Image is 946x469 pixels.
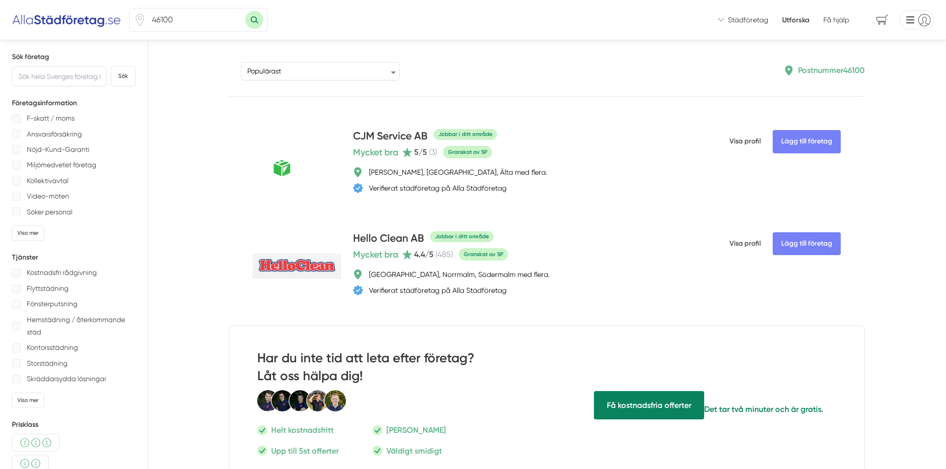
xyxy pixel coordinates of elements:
[27,175,69,187] p: Kollektivavtal
[369,183,507,193] div: Verifierat städföretag på Alla Städföretag
[353,129,428,145] h4: CJM Service AB
[12,420,136,430] h5: Prisklass
[27,282,69,295] p: Flyttstädning
[111,66,136,86] button: Sök
[245,11,263,29] button: Sök med postnummer
[12,253,136,263] h5: Tjänster
[134,14,146,26] span: Klicka för att använda din position.
[134,14,146,26] svg: Pin / Karta
[27,267,97,279] p: Kostnadsfri rådgivning
[253,150,341,178] img: CJM Service AB
[429,147,437,157] span: ( 3 )
[414,147,427,157] span: 5 /5
[369,167,547,177] div: [PERSON_NAME], [GEOGRAPHIC_DATA], Älta med flera.
[773,232,841,255] : Lägg till företag
[430,231,494,242] div: Jobbar i ditt område
[369,285,507,295] div: Verifierat städföretag på Alla Städföretag
[414,250,434,259] span: 4.4 /5
[12,52,136,62] h5: Sök företag
[869,11,895,29] span: navigation-cart
[704,403,823,415] p: Det tar två minuter och är gratis.
[12,67,107,86] input: Sök hela Sveriges företag här...
[443,146,492,158] span: Granskat av SP
[257,349,513,390] h2: Har du inte tid att leta efter företag? Låt oss hälpa dig!
[729,129,761,154] span: Visa profil
[369,269,550,279] div: [GEOGRAPHIC_DATA], Norrmalm, Södermalm med flera.
[271,445,339,457] p: Upp till 5st offerter
[12,434,60,452] div: Medel
[253,253,341,279] img: Hello Clean AB
[594,391,704,419] span: Få hjälp
[27,341,78,354] p: Kontorsstädning
[782,15,809,25] a: Utforska
[353,231,424,247] h4: Hello Clean AB
[386,424,446,436] p: [PERSON_NAME]
[12,12,121,28] img: Alla Städföretag
[459,248,508,261] span: Granskat av SP
[728,15,768,25] span: Städföretag
[729,231,761,257] span: Visa profil
[386,445,442,457] p: Väldigt smidigt
[27,112,74,125] p: F-skatt / moms
[27,298,77,310] p: Fönsterputsning
[27,159,96,171] p: Miljömedvetet företag
[436,250,453,259] span: ( 485 )
[12,393,44,408] div: Visa mer
[823,15,849,25] span: Få hjälp
[12,98,136,108] h5: Företagsinformation
[798,64,865,76] p: Postnummer 46100
[27,190,69,202] p: Video-möten
[27,357,68,370] p: Storstädning
[271,424,334,436] p: Helt kostnadsfritt
[257,390,347,412] img: Smartproduktion Personal
[353,145,398,159] span: Mycket bra
[146,8,245,31] input: Skriv ditt postnummer
[12,225,44,241] div: Visa mer
[27,373,106,385] p: Skräddarsydda lösningar
[27,143,89,156] p: Nöjd-Kund-Garanti
[353,248,398,262] span: Mycket bra
[434,129,497,139] div: Jobbar i ditt område
[27,128,82,140] p: Ansvarsförsäkring
[773,130,841,153] : Lägg till företag
[27,314,136,339] p: Hemstädning / återkommande städ
[27,206,73,218] p: Söker personal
